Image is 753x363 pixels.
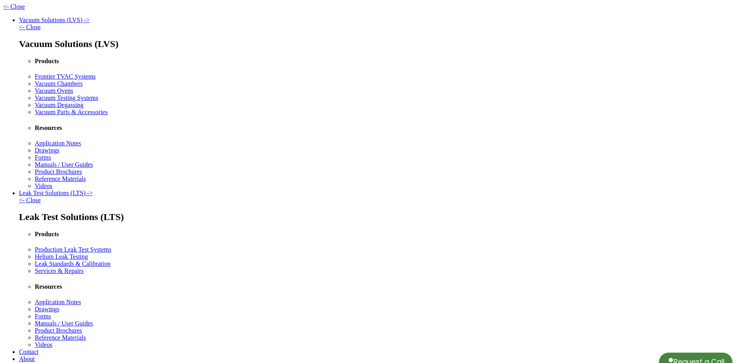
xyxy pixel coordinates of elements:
a: <- Close [19,24,41,30]
a: Application Notes [35,299,81,305]
a: Production Leak Test Systems [35,246,111,253]
a: Forms [35,313,51,320]
a: Videos [35,182,52,189]
a: Manuals / User Guides [35,320,93,327]
h4: Resources [35,283,750,290]
h2: Leak Test Solutions (LTS) [19,212,750,222]
a: Drawings [35,306,59,312]
a: Leak Test Solutions (LTS) -> [19,190,93,196]
a: Services & Repairs [35,267,84,274]
a: <- Close [3,3,25,10]
a: Product Brochures [35,327,82,334]
h2: Vacuum Solutions (LVS) [19,39,750,49]
a: Application Notes [35,140,81,147]
a: <- Close [19,197,41,203]
a: Leak Standards & Calibration [35,260,111,267]
a: Reference Materials [35,334,86,341]
h4: Resources [35,124,750,132]
a: Forms [35,154,51,161]
a: Vacuum Solutions (LVS) -> [19,17,90,23]
a: Manuals / User Guides [35,161,93,168]
a: Vacuum Chambers [35,80,83,87]
a: Vacuum Testing Systems [35,94,98,101]
a: Drawings [35,147,59,154]
a: Vacuum Ovens [35,87,73,94]
a: Contact [19,348,39,355]
h4: Products [35,231,750,238]
a: Frontier TVAC Systems [35,73,96,80]
a: Vacuum Parts & Accessories [35,109,108,115]
a: Reference Materials [35,175,86,182]
a: Helium Leak Testing [35,253,88,260]
a: About [19,355,35,362]
h4: Products [35,58,750,65]
a: Product Brochures [35,168,82,175]
a: Videos [35,341,52,348]
a: Vacuum Degassing [35,102,83,108]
